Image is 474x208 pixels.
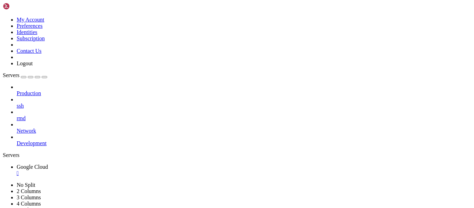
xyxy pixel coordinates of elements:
[17,115,471,122] a: rmd
[17,128,36,134] span: Network
[3,3,383,9] x-row: Connecting [TECHNICAL_ID]...
[17,90,471,97] a: Production
[17,188,41,194] a: 2 Columns
[17,23,43,29] a: Preferences
[17,170,471,176] a: 
[17,97,471,109] li: ssh
[3,9,6,15] div: (0, 1)
[17,90,41,96] span: Production
[17,164,471,176] a: Google Cloud
[3,152,471,158] div: Servers
[17,194,41,200] a: 3 Columns
[3,3,43,10] img: Shellngn
[17,103,24,109] span: ssh
[17,122,471,134] li: Network
[17,103,471,109] a: ssh
[17,109,471,122] li: rmd
[17,140,46,146] span: Development
[17,134,471,147] li: Development
[17,17,44,23] a: My Account
[17,164,48,170] span: Google Cloud
[17,84,471,97] li: Production
[17,182,35,188] a: No Split
[17,115,26,121] span: rmd
[17,35,45,41] a: Subscription
[17,29,37,35] a: Identities
[17,60,33,66] a: Logout
[17,128,471,134] a: Network
[3,72,19,78] span: Servers
[17,140,471,147] a: Development
[3,72,47,78] a: Servers
[17,201,41,207] a: 4 Columns
[17,48,42,54] a: Contact Us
